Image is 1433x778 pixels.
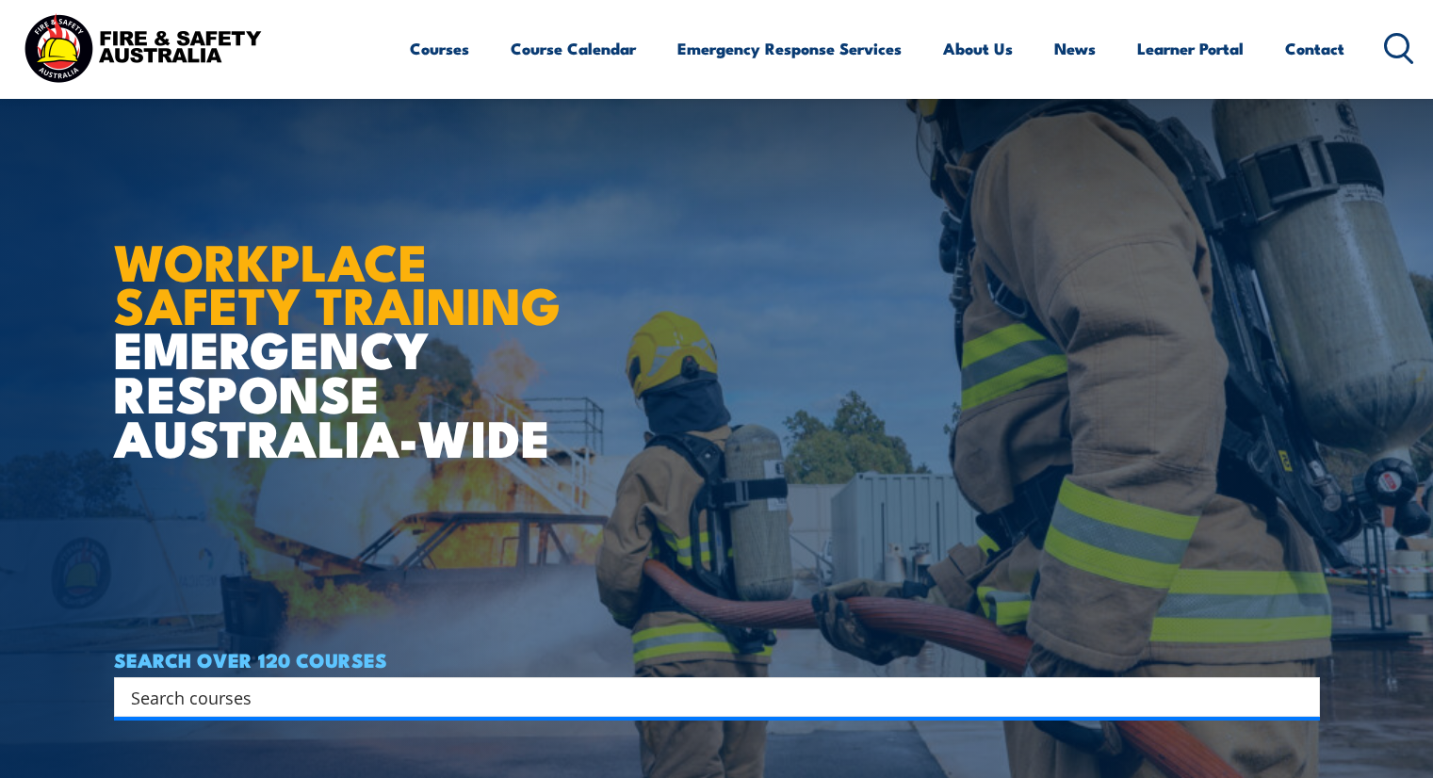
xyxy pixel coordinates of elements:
form: Search form [135,684,1282,710]
a: About Us [943,24,1013,73]
button: Search magnifier button [1287,684,1313,710]
a: News [1054,24,1096,73]
h1: EMERGENCY RESPONSE AUSTRALIA-WIDE [114,191,575,459]
h4: SEARCH OVER 120 COURSES [114,649,1320,670]
a: Learner Portal [1137,24,1244,73]
input: Search input [131,683,1278,711]
a: Emergency Response Services [677,24,902,73]
strong: WORKPLACE SAFETY TRAINING [114,220,561,343]
a: Course Calendar [511,24,636,73]
a: Courses [410,24,469,73]
a: Contact [1285,24,1344,73]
